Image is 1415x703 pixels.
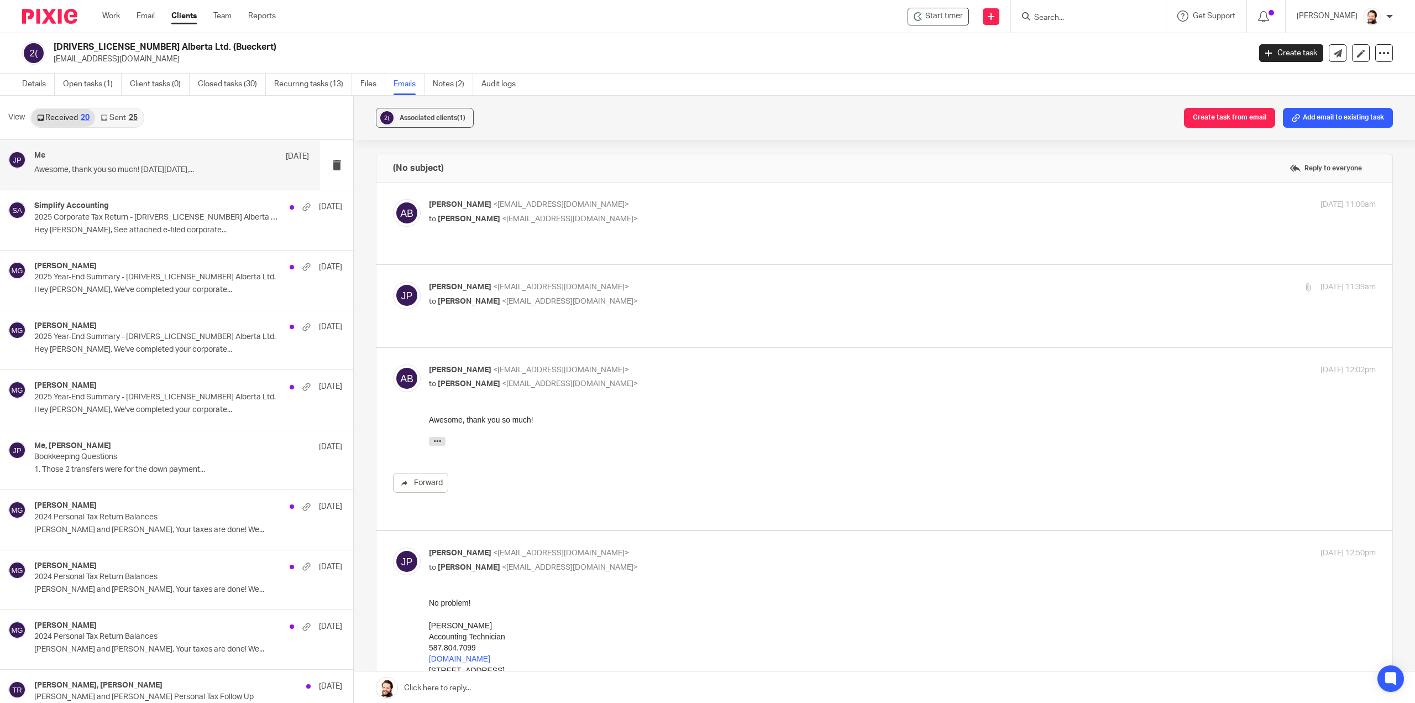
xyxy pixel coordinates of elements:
[34,465,342,475] p: 1. Those 2 transfers were for the down payment...
[34,441,111,451] h4: Me, [PERSON_NAME]
[34,262,97,271] h4: [PERSON_NAME]
[8,501,26,519] img: svg%3E
[360,74,385,95] a: Files
[274,74,352,95] a: Recurring tasks (13)
[319,201,342,212] p: [DATE]
[376,108,474,128] button: Associated clients(1)
[400,114,465,121] span: Associated clients
[1184,108,1275,128] button: Create task from email
[34,213,281,222] p: 2025 Corporate Tax Return - [DRIVERS_LICENSE_NUMBER] Alberta Ltd.
[34,332,281,342] p: 2025 Year-End Summary - [DRIVERS_LICENSE_NUMBER] Alberta Ltd.
[319,501,342,512] p: [DATE]
[438,215,500,223] span: [PERSON_NAME]
[1193,12,1235,20] span: Get Support
[171,11,197,22] a: Clients
[8,151,26,169] img: svg%3E
[130,74,190,95] a: Client tasks (0)
[34,151,45,160] h4: Me
[393,199,421,227] img: svg%3E
[22,41,45,65] img: svg%3E
[34,621,97,631] h4: [PERSON_NAME]
[1287,160,1365,176] label: Reply to everyone
[137,11,155,22] a: Email
[1259,44,1323,62] a: Create task
[8,441,26,459] img: svg%3E
[22,74,55,95] a: Details
[8,262,26,279] img: svg%3E
[1320,199,1376,211] p: [DATE] 11:00am
[1320,548,1376,559] p: [DATE] 12:50pm
[8,321,26,339] img: svg%3E
[493,201,629,209] span: <[EMAIL_ADDRESS][DOMAIN_NAME]>
[34,226,342,235] p: Hey [PERSON_NAME], See attached e-filed corporate...
[8,681,26,699] img: svg%3E
[34,201,109,211] h4: Simplify Accounting
[393,163,444,174] h4: (No subject)
[438,298,500,305] span: [PERSON_NAME]
[457,114,465,121] span: (1)
[34,393,281,402] p: 2025 Year-End Summary - [DRIVERS_LICENSE_NUMBER] Alberta Ltd.
[393,364,421,392] img: svg%3E
[438,564,500,571] span: [PERSON_NAME]
[1297,11,1358,22] p: [PERSON_NAME]
[481,74,524,95] a: Audit logs
[286,151,309,162] p: [DATE]
[438,380,500,388] span: [PERSON_NAME]
[1283,108,1393,128] button: Add email to existing task
[54,54,1243,65] p: [EMAIL_ADDRESS][DOMAIN_NAME]
[502,215,638,223] span: <[EMAIL_ADDRESS][DOMAIN_NAME]>
[34,345,342,355] p: Hey [PERSON_NAME], We've completed your corporate...
[34,405,342,415] p: Hey [PERSON_NAME], We've completed your corporate...
[429,215,436,223] span: to
[493,283,629,291] span: <[EMAIL_ADDRESS][DOMAIN_NAME]>
[319,321,342,332] p: [DATE]
[429,564,436,571] span: to
[34,561,97,571] h4: [PERSON_NAME]
[32,109,95,127] a: Received20
[8,381,26,399] img: svg%3E
[34,585,342,595] p: [PERSON_NAME] and [PERSON_NAME], Your taxes are done! We...
[429,201,491,209] span: [PERSON_NAME]
[319,441,342,452] p: [DATE]
[248,11,276,22] a: Reports
[129,114,138,122] div: 25
[34,681,163,690] h4: [PERSON_NAME], [PERSON_NAME]
[34,525,342,535] p: [PERSON_NAME] and [PERSON_NAME], Your taxes are done! We...
[34,572,281,582] p: 2024 Personal Tax Return Balances
[213,11,232,22] a: Team
[22,9,77,24] img: Pixie
[502,380,638,388] span: <[EMAIL_ADDRESS][DOMAIN_NAME]>
[429,283,491,291] span: [PERSON_NAME]
[429,298,436,305] span: to
[393,282,421,309] img: svg%3E
[63,74,122,95] a: Open tasks (1)
[502,298,638,305] span: <[EMAIL_ADDRESS][DOMAIN_NAME]>
[34,692,281,702] p: [PERSON_NAME] and [PERSON_NAME] Personal Tax Follow Up
[8,112,25,123] span: View
[394,74,424,95] a: Emails
[102,11,120,22] a: Work
[393,548,421,575] img: svg%3E
[1033,13,1133,23] input: Search
[95,109,143,127] a: Sent25
[34,285,342,295] p: Hey [PERSON_NAME], We've completed your corporate...
[81,114,90,122] div: 20
[1320,364,1376,376] p: [DATE] 12:02pm
[34,321,97,331] h4: [PERSON_NAME]
[34,645,342,654] p: [PERSON_NAME] and [PERSON_NAME], Your taxes are done! We...
[8,621,26,639] img: svg%3E
[493,366,629,374] span: <[EMAIL_ADDRESS][DOMAIN_NAME]>
[429,380,436,388] span: to
[1363,8,1381,25] img: Jayde%20Headshot.jpg
[908,8,969,25] div: 2603566 Alberta Ltd. (Bueckert)
[34,381,97,390] h4: [PERSON_NAME]
[34,513,281,522] p: 2024 Personal Tax Return Balances
[198,74,266,95] a: Closed tasks (30)
[319,262,342,273] p: [DATE]
[429,549,491,557] span: [PERSON_NAME]
[34,501,97,511] h4: [PERSON_NAME]
[34,452,281,462] p: Bookkeeping Questions
[34,273,281,282] p: 2025 Year-End Summary - [DRIVERS_LICENSE_NUMBER] Alberta Ltd.
[493,549,629,557] span: <[EMAIL_ADDRESS][DOMAIN_NAME]>
[319,381,342,392] p: [DATE]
